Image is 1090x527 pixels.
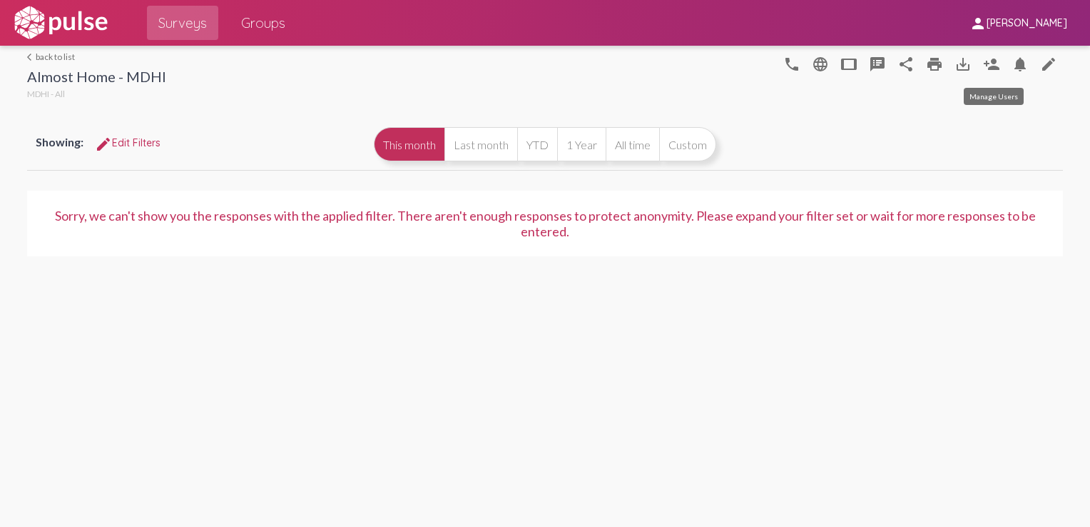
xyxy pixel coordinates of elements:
[27,89,65,99] span: MDHI - All
[374,127,444,161] button: This month
[958,9,1079,36] button: [PERSON_NAME]
[778,49,806,78] button: language
[36,135,83,149] span: Showing:
[241,10,285,36] span: Groups
[83,130,172,156] button: Edit FiltersEdit Filters
[1006,49,1034,78] button: Bell
[95,136,112,153] mat-icon: Edit Filters
[1034,49,1063,78] a: edit
[977,49,1006,78] button: Person
[95,136,161,149] span: Edit Filters
[27,53,36,61] mat-icon: arrow_back_ios
[897,56,915,73] mat-icon: Share
[1040,56,1057,73] mat-icon: edit
[444,127,517,161] button: Last month
[869,56,886,73] mat-icon: speaker_notes
[230,6,297,40] a: Groups
[158,10,207,36] span: Surveys
[920,49,949,78] a: print
[783,56,800,73] mat-icon: language
[1012,56,1029,73] mat-icon: Bell
[983,56,1000,73] mat-icon: Person
[659,127,716,161] button: Custom
[926,56,943,73] mat-icon: print
[557,127,606,161] button: 1 Year
[969,15,987,32] mat-icon: person
[11,5,110,41] img: white-logo.svg
[812,56,829,73] mat-icon: language
[835,49,863,78] button: tablet
[949,49,977,78] button: Download
[606,127,659,161] button: All time
[517,127,557,161] button: YTD
[840,56,857,73] mat-icon: tablet
[892,49,920,78] button: Share
[147,6,218,40] a: Surveys
[44,208,1046,239] div: Sorry, we can't show you the responses with the applied filter. There aren't enough responses to ...
[27,51,166,62] a: back to list
[987,17,1067,30] span: [PERSON_NAME]
[27,68,166,89] div: Almost Home - MDHI
[863,49,892,78] button: speaker_notes
[954,56,972,73] mat-icon: Download
[806,49,835,78] button: language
